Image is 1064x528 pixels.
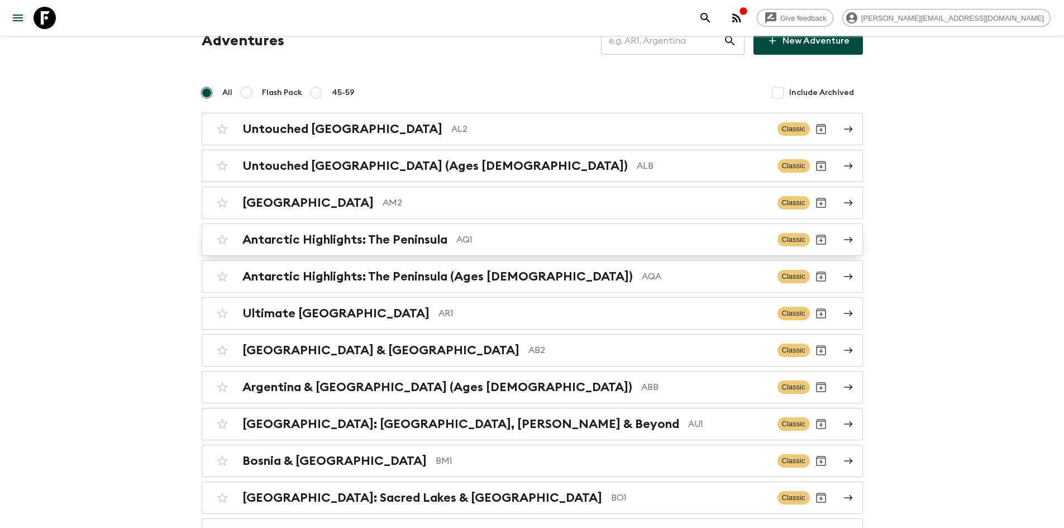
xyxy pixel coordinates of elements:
[202,260,863,293] a: Antarctic Highlights: The Peninsula (Ages [DEMOGRAPHIC_DATA])AQAClassicArchive
[777,122,810,136] span: Classic
[777,233,810,246] span: Classic
[202,187,863,219] a: [GEOGRAPHIC_DATA]AM2ClassicArchive
[242,306,430,321] h2: Ultimate [GEOGRAPHIC_DATA]
[810,339,832,361] button: Archive
[451,122,769,136] p: AL2
[202,334,863,367] a: [GEOGRAPHIC_DATA] & [GEOGRAPHIC_DATA]AB2ClassicArchive
[810,192,832,214] button: Archive
[7,7,29,29] button: menu
[436,454,769,468] p: BM1
[753,27,863,55] a: New Adventure
[810,487,832,509] button: Archive
[202,297,863,330] a: Ultimate [GEOGRAPHIC_DATA]AR1ClassicArchive
[202,445,863,477] a: Bosnia & [GEOGRAPHIC_DATA]BM1ClassicArchive
[262,87,302,98] span: Flash Pack
[855,14,1050,22] span: [PERSON_NAME][EMAIL_ADDRESS][DOMAIN_NAME]
[222,87,232,98] span: All
[456,233,769,246] p: AQ1
[810,302,832,325] button: Archive
[694,7,717,29] button: search adventures
[757,9,833,27] a: Give feedback
[332,87,355,98] span: 45-59
[242,122,442,136] h2: Untouched [GEOGRAPHIC_DATA]
[777,417,810,431] span: Classic
[601,25,723,56] input: e.g. AR1, Argentina
[202,30,284,52] h1: Adventures
[611,491,769,505] p: BO1
[637,159,769,173] p: ALB
[777,159,810,173] span: Classic
[202,113,863,145] a: Untouched [GEOGRAPHIC_DATA]AL2ClassicArchive
[810,265,832,288] button: Archive
[528,344,769,357] p: AB2
[242,232,447,247] h2: Antarctic Highlights: The Peninsula
[810,229,832,251] button: Archive
[242,343,519,358] h2: [GEOGRAPHIC_DATA] & [GEOGRAPHIC_DATA]
[777,196,810,210] span: Classic
[642,270,769,283] p: AQA
[777,307,810,320] span: Classic
[842,9,1051,27] div: [PERSON_NAME][EMAIL_ADDRESS][DOMAIN_NAME]
[810,450,832,472] button: Archive
[777,270,810,283] span: Classic
[777,380,810,394] span: Classic
[242,380,632,394] h2: Argentina & [GEOGRAPHIC_DATA] (Ages [DEMOGRAPHIC_DATA])
[810,376,832,398] button: Archive
[810,118,832,140] button: Archive
[789,87,854,98] span: Include Archived
[777,454,810,468] span: Classic
[774,14,833,22] span: Give feedback
[242,491,602,505] h2: [GEOGRAPHIC_DATA]: Sacred Lakes & [GEOGRAPHIC_DATA]
[777,491,810,505] span: Classic
[810,413,832,435] button: Archive
[383,196,769,210] p: AM2
[202,371,863,403] a: Argentina & [GEOGRAPHIC_DATA] (Ages [DEMOGRAPHIC_DATA])ABBClassicArchive
[202,408,863,440] a: [GEOGRAPHIC_DATA]: [GEOGRAPHIC_DATA], [PERSON_NAME] & BeyondAU1ClassicArchive
[242,269,633,284] h2: Antarctic Highlights: The Peninsula (Ages [DEMOGRAPHIC_DATA])
[242,417,679,431] h2: [GEOGRAPHIC_DATA]: [GEOGRAPHIC_DATA], [PERSON_NAME] & Beyond
[242,159,628,173] h2: Untouched [GEOGRAPHIC_DATA] (Ages [DEMOGRAPHIC_DATA])
[242,454,427,468] h2: Bosnia & [GEOGRAPHIC_DATA]
[810,155,832,177] button: Archive
[202,482,863,514] a: [GEOGRAPHIC_DATA]: Sacred Lakes & [GEOGRAPHIC_DATA]BO1ClassicArchive
[641,380,769,394] p: ABB
[202,150,863,182] a: Untouched [GEOGRAPHIC_DATA] (Ages [DEMOGRAPHIC_DATA])ALBClassicArchive
[777,344,810,357] span: Classic
[242,196,374,210] h2: [GEOGRAPHIC_DATA]
[202,223,863,256] a: Antarctic Highlights: The PeninsulaAQ1ClassicArchive
[688,417,769,431] p: AU1
[438,307,769,320] p: AR1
